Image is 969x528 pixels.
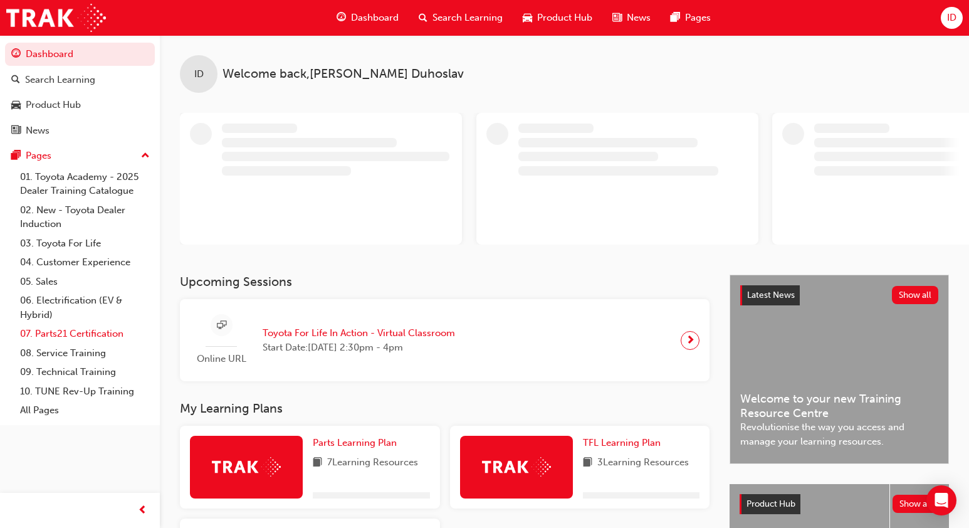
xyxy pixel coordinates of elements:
a: All Pages [15,401,155,420]
h3: My Learning Plans [180,401,710,416]
div: Open Intercom Messenger [926,485,956,515]
a: Dashboard [5,43,155,66]
a: Product HubShow all [740,494,939,514]
span: Revolutionise the way you access and manage your learning resources. [740,420,938,448]
button: Pages [5,144,155,167]
a: Online URLToyota For Life In Action - Virtual ClassroomStart Date:[DATE] 2:30pm - 4pm [190,309,699,371]
h3: Upcoming Sessions [180,275,710,289]
a: 04. Customer Experience [15,253,155,272]
span: Search Learning [432,11,503,25]
a: 10. TUNE Rev-Up Training [15,382,155,401]
a: search-iconSearch Learning [409,5,513,31]
a: pages-iconPages [661,5,721,31]
div: Pages [26,149,51,163]
span: Start Date: [DATE] 2:30pm - 4pm [263,341,455,355]
img: Trak [212,457,281,477]
span: search-icon [11,75,20,86]
a: Parts Learning Plan [313,436,402,450]
span: search-icon [419,10,427,26]
span: ID [194,67,204,82]
span: News [627,11,651,25]
a: car-iconProduct Hub [513,5,602,31]
span: pages-icon [11,150,21,162]
span: book-icon [583,455,592,471]
span: sessionType_ONLINE_URL-icon [217,318,226,334]
a: news-iconNews [602,5,661,31]
a: Search Learning [5,68,155,92]
span: car-icon [523,10,532,26]
button: Show all [892,286,939,304]
a: 03. Toyota For Life [15,234,155,253]
a: 05. Sales [15,272,155,292]
button: DashboardSearch LearningProduct HubNews [5,40,155,144]
a: TFL Learning Plan [583,436,666,450]
a: 01. Toyota Academy - 2025 Dealer Training Catalogue [15,167,155,201]
a: Product Hub [5,93,155,117]
span: news-icon [11,125,21,137]
button: ID [941,7,963,29]
span: pages-icon [671,10,680,26]
div: Product Hub [26,98,81,112]
span: up-icon [141,148,150,164]
span: Latest News [747,290,795,300]
span: Parts Learning Plan [313,437,397,448]
span: prev-icon [138,503,147,519]
span: ID [947,11,956,25]
span: Pages [685,11,711,25]
span: Product Hub [746,499,795,509]
span: Online URL [190,352,253,366]
a: Latest NewsShow allWelcome to your new Training Resource CentreRevolutionise the way you access a... [730,275,949,464]
div: Search Learning [25,73,95,87]
img: Trak [482,457,551,477]
a: 09. Technical Training [15,362,155,382]
span: 7 Learning Resources [327,455,418,471]
a: 02. New - Toyota Dealer Induction [15,201,155,234]
span: Welcome back , [PERSON_NAME] Duhoslav [223,67,464,82]
a: guage-iconDashboard [327,5,409,31]
span: 3 Learning Resources [597,455,689,471]
button: Show all [893,495,940,513]
span: next-icon [686,332,695,349]
span: Product Hub [537,11,592,25]
a: 06. Electrification (EV & Hybrid) [15,291,155,324]
img: Trak [6,4,106,32]
span: TFL Learning Plan [583,437,661,448]
span: book-icon [313,455,322,471]
span: car-icon [11,100,21,111]
span: Dashboard [351,11,399,25]
span: news-icon [612,10,622,26]
span: guage-icon [337,10,346,26]
a: News [5,119,155,142]
a: 08. Service Training [15,344,155,363]
span: Welcome to your new Training Resource Centre [740,392,938,420]
a: Latest NewsShow all [740,285,938,305]
a: 07. Parts21 Certification [15,324,155,344]
span: Toyota For Life In Action - Virtual Classroom [263,326,455,341]
div: News [26,124,50,138]
span: guage-icon [11,49,21,60]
